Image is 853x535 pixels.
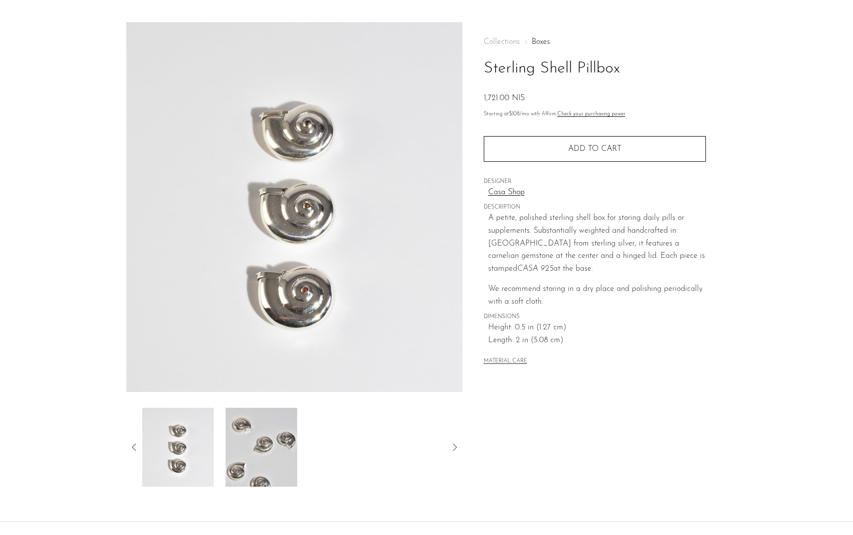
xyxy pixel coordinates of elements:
a: Boxes [532,38,550,46]
p: We recommend storing in a dry place and polishing periodically with a soft cloth. [488,283,706,308]
button: Add to cart [484,136,706,162]
span: Add to cart [568,145,621,153]
p: A petite, polished sterling shell box for storing daily pills or supplements. Substantially weigh... [488,212,706,275]
h1: Sterling Shell Pillbox [484,56,706,81]
span: Length: 2 in (5.08 cm) [488,334,706,347]
span: DESIGNER [484,178,706,186]
img: Sterling Shell Pillbox [226,408,297,487]
span: 1,721.00 NIS [484,94,525,102]
p: Starting at /mo with Affirm. [484,110,706,119]
img: Sterling Shell Pillbox [142,408,214,487]
span: DIMENSIONS [484,313,706,321]
span: Collections [484,38,520,46]
img: Sterling Shell Pillbox [126,22,463,392]
span: $108 [509,111,520,117]
a: Check your purchasing power - Learn more about Affirm Financing (opens in modal) [557,111,625,117]
button: MATERIAL CARE [484,358,527,365]
span: Height: 0.5 in (1.27 cm) [488,321,706,334]
em: CASA 925 [517,265,553,273]
span: DESCRIPTION [484,203,706,212]
a: Casa Shop [488,186,706,199]
nav: Breadcrumbs [484,38,706,46]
